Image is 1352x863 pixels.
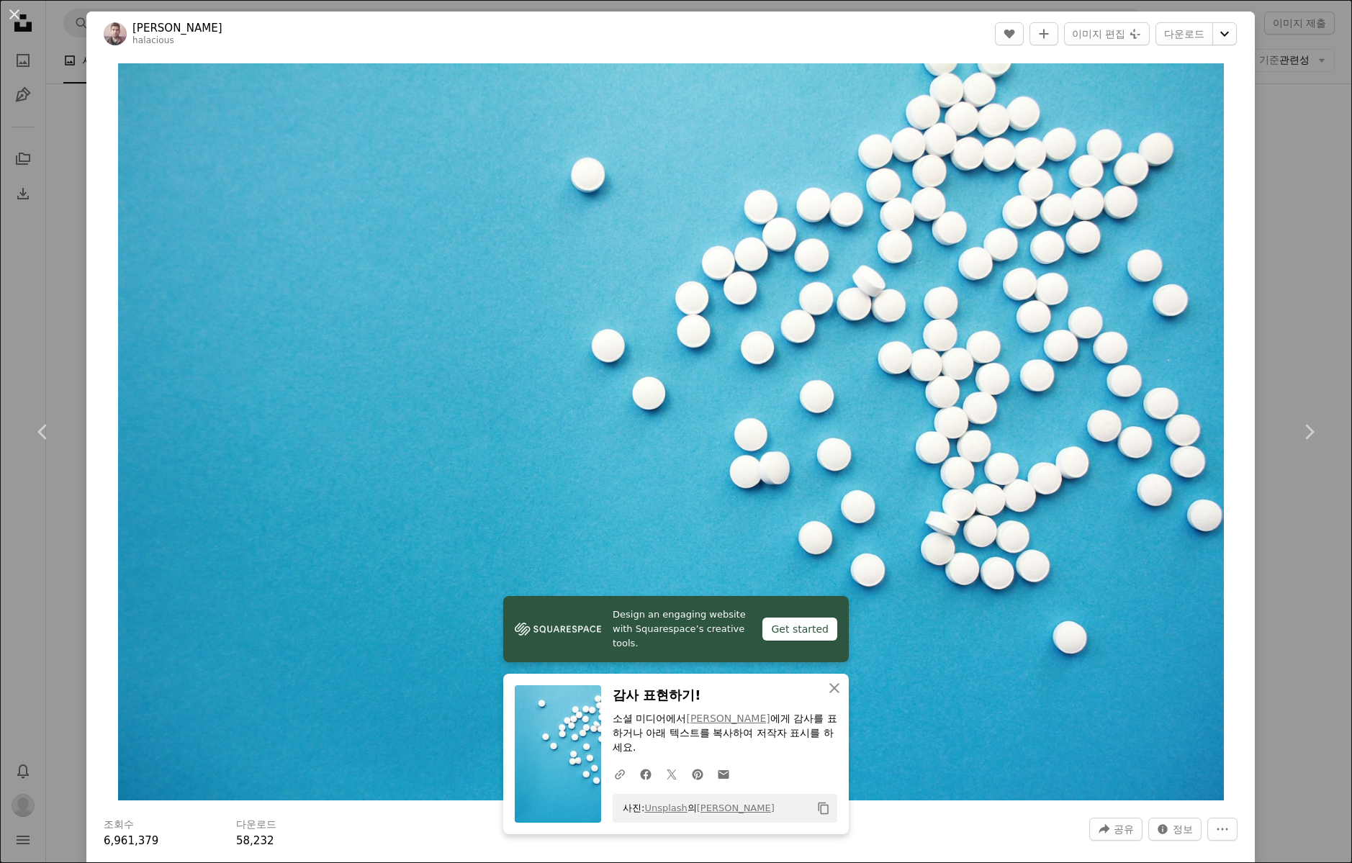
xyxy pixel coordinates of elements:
a: halacious [132,35,174,45]
span: Design an engaging website with Squarespace’s creative tools. [613,607,751,651]
button: 이 이미지 관련 통계 [1148,818,1202,841]
button: 이 이미지 공유 [1089,818,1143,841]
a: Twitter에 공유 [659,759,685,788]
button: 클립보드에 복사하기 [811,796,836,821]
h3: 감사 표현하기! [613,685,837,706]
h3: 다운로드 [236,818,276,832]
button: 더 많은 작업 [1207,818,1238,841]
img: 파란 탁자 위에 하얀 알약 더미가 놓여 있다 [118,63,1224,800]
a: 다음 [1266,363,1352,501]
a: Unsplash [644,803,687,813]
span: 사진: 의 [616,797,775,820]
button: 좋아요 [995,22,1024,45]
button: 이 이미지 확대 [118,63,1224,800]
button: 다운로드 크기 선택 [1212,22,1237,45]
h3: 조회수 [104,818,134,832]
a: [PERSON_NAME] [132,21,222,35]
div: Get started [762,618,837,641]
a: 다운로드 [1155,22,1213,45]
button: 이미지 편집 [1064,22,1150,45]
a: Facebook에 공유 [633,759,659,788]
a: 이메일로 공유에 공유 [711,759,736,788]
a: [PERSON_NAME] [697,803,775,813]
span: 정보 [1173,818,1193,840]
span: 6,961,379 [104,834,158,847]
a: [PERSON_NAME] [686,713,770,724]
span: 공유 [1114,818,1134,840]
img: file-1606177908946-d1eed1cbe4f5image [515,618,601,640]
a: Pinterest에 공유 [685,759,711,788]
span: 58,232 [236,834,274,847]
a: Design an engaging website with Squarespace’s creative tools.Get started [503,596,849,662]
p: 소셜 미디어에서 에게 감사를 표하거나 아래 텍스트를 복사하여 저작자 표시를 하세요. [613,712,837,755]
button: 컬렉션에 추가 [1029,22,1058,45]
img: Hal Gatewood의 프로필로 이동 [104,22,127,45]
